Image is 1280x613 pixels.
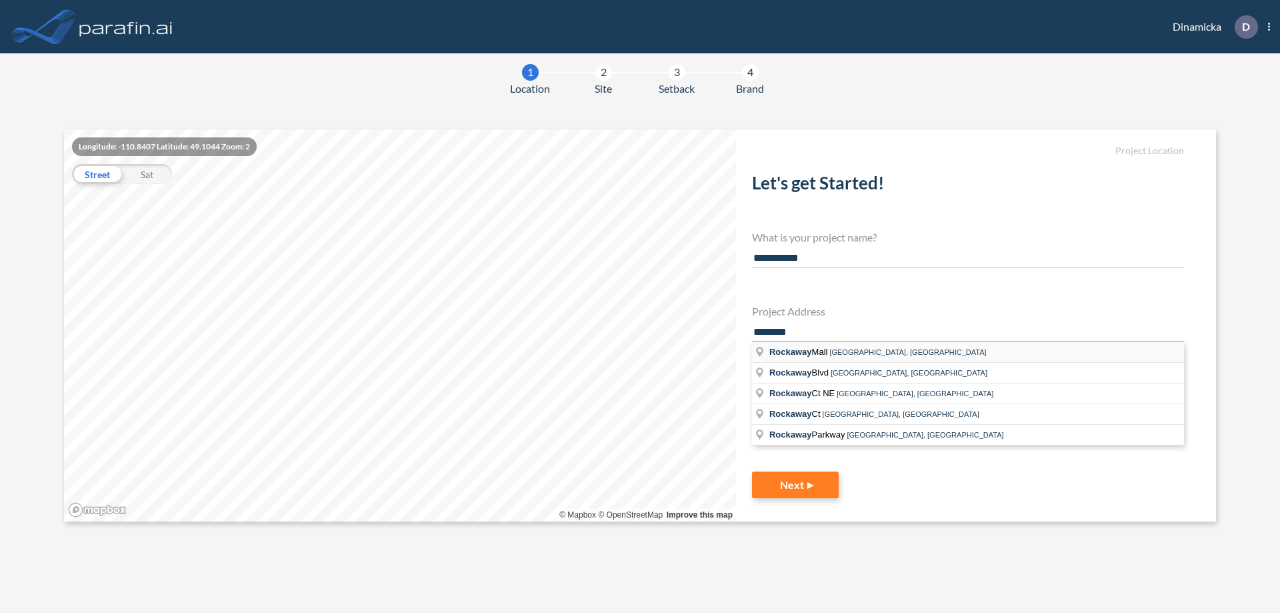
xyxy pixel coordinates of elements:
[769,409,823,419] span: Ct
[752,145,1184,157] h5: Project Location
[595,64,612,81] div: 2
[510,81,550,97] span: Location
[823,410,979,418] span: [GEOGRAPHIC_DATA], [GEOGRAPHIC_DATA]
[769,409,812,419] span: Rockaway
[122,164,172,184] div: Sat
[522,64,539,81] div: 1
[669,64,685,81] div: 3
[847,431,1003,439] span: [GEOGRAPHIC_DATA], [GEOGRAPHIC_DATA]
[72,164,122,184] div: Street
[769,368,812,378] span: Rockaway
[595,81,612,97] span: Site
[769,347,812,357] span: Rockaway
[752,231,1184,243] h4: What is your project name?
[831,369,987,377] span: [GEOGRAPHIC_DATA], [GEOGRAPHIC_DATA]
[752,472,839,498] button: Next
[769,430,812,440] span: Rockaway
[72,137,257,156] div: Longitude: -110.8407 Latitude: 49.1044 Zoom: 2
[1242,21,1250,33] p: D
[769,388,837,398] span: Ct NE
[837,390,993,398] span: [GEOGRAPHIC_DATA], [GEOGRAPHIC_DATA]
[1153,15,1270,39] div: Dinamicka
[667,510,733,520] a: Improve this map
[77,13,175,40] img: logo
[752,305,1184,318] h4: Project Address
[769,430,847,440] span: Parkway
[829,348,986,356] span: [GEOGRAPHIC_DATA], [GEOGRAPHIC_DATA]
[659,81,695,97] span: Setback
[64,129,736,522] canvas: Map
[559,510,596,520] a: Mapbox
[742,64,759,81] div: 4
[598,510,663,520] a: OpenStreetMap
[752,173,1184,199] h2: Let's get Started!
[736,81,764,97] span: Brand
[68,502,127,518] a: Mapbox homepage
[769,368,831,378] span: Blvd
[769,347,829,357] span: Mall
[769,388,812,398] span: Rockaway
